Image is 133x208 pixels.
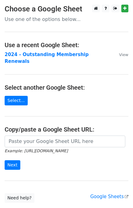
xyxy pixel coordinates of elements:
[5,5,128,14] h3: Choose a Google Sheet
[113,52,128,57] a: View
[90,194,128,199] a: Google Sheets
[5,136,125,147] input: Paste your Google Sheet URL here
[5,126,128,133] h4: Copy/paste a Google Sheet URL:
[5,41,128,49] h4: Use a recent Google Sheet:
[5,84,128,91] h4: Select another Google Sheet:
[5,16,128,22] p: Use one of the options below...
[5,52,89,64] a: 2024 - Outstanding Membership Renewals
[119,52,128,57] small: View
[5,96,28,105] a: Select...
[5,193,34,203] a: Need help?
[5,160,20,170] input: Next
[102,178,133,208] iframe: Chat Widget
[5,149,68,153] small: Example: [URL][DOMAIN_NAME]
